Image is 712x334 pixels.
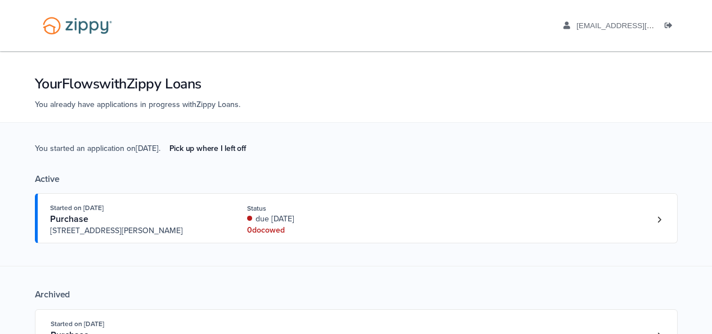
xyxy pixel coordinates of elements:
[35,173,678,185] div: Active
[576,21,705,30] span: aaboley88@icloud.com
[665,21,677,33] a: Log out
[35,142,255,173] span: You started an application on [DATE] .
[563,21,706,33] a: edit profile
[35,74,678,93] h1: Your Flows with Zippy Loans
[51,320,104,328] span: Started on [DATE]
[35,289,678,300] div: Archived
[651,211,668,228] a: Loan number 4228033
[50,204,104,212] span: Started on [DATE]
[35,11,119,40] img: Logo
[247,203,397,213] div: Status
[50,225,222,237] span: [STREET_ADDRESS][PERSON_NAME]
[160,139,255,158] a: Pick up where I left off
[247,213,397,225] div: due [DATE]
[50,213,88,225] span: Purchase
[35,100,240,109] span: You already have applications in progress with Zippy Loans .
[247,225,397,236] div: 0 doc owed
[35,193,678,243] a: Open loan 4228033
